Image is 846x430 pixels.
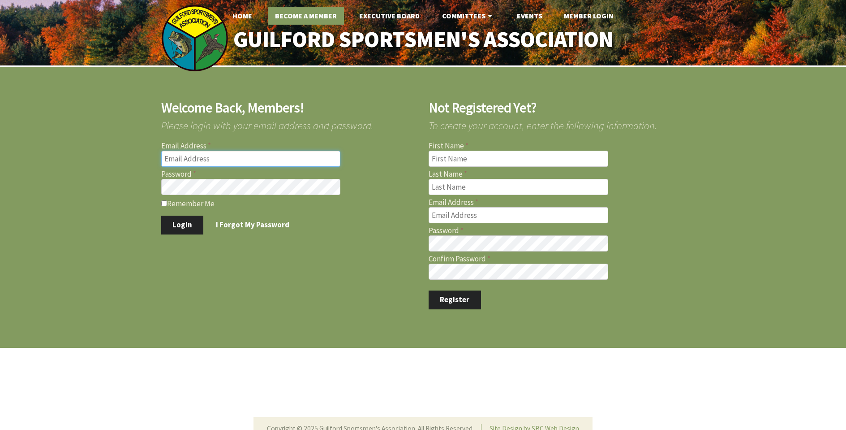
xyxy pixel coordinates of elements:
[510,7,550,25] a: Events
[429,291,481,309] button: Register
[214,21,632,59] a: Guilford Sportsmen's Association
[161,101,418,115] h2: Welcome Back, Members!
[161,151,341,167] input: Email Address
[429,151,608,167] input: First Name
[161,4,228,72] img: logo_sm.png
[161,216,204,235] button: Login
[429,207,608,223] input: Email Address
[429,227,685,235] label: Password
[205,216,301,235] a: I Forgot My Password
[225,7,259,25] a: Home
[161,199,418,208] label: Remember Me
[161,115,418,130] span: Please login with your email address and password.
[161,142,418,150] label: Email Address
[429,199,685,206] label: Email Address
[435,7,502,25] a: Committees
[161,170,418,178] label: Password
[352,7,427,25] a: Executive Board
[429,255,685,263] label: Confirm Password
[161,200,167,206] input: Remember Me
[429,170,685,178] label: Last Name
[429,115,685,130] span: To create your account, enter the following information.
[268,7,344,25] a: Become A Member
[429,101,685,115] h2: Not Registered Yet?
[429,142,685,150] label: First Name
[557,7,621,25] a: Member Login
[429,179,608,195] input: Last Name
